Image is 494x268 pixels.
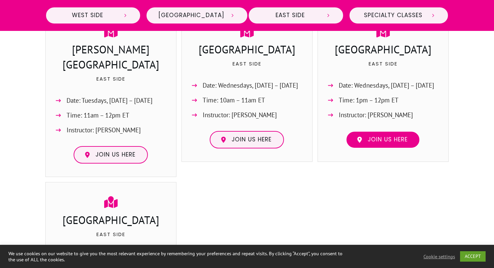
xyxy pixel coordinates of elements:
span: Time: 1pm – 12pm ET [339,95,399,106]
a: [GEOGRAPHIC_DATA] [146,7,248,24]
a: East Side [248,7,344,24]
h3: [GEOGRAPHIC_DATA] [325,42,442,59]
span: Instructor: [PERSON_NAME] [203,109,277,121]
span: Instructor: [PERSON_NAME] [339,109,413,121]
a: Join us here [210,131,284,148]
span: Time: 10am – 11am ET [203,95,265,106]
span: Join us here [368,136,408,143]
span: Instructor: [PERSON_NAME] [67,125,141,136]
span: West Side [58,12,117,19]
span: [GEOGRAPHIC_DATA] [158,12,224,19]
a: West Side [45,7,141,24]
a: Join us here [74,146,148,164]
a: Join us here [346,131,420,148]
p: East Side [52,75,169,91]
h3: [GEOGRAPHIC_DATA] [52,213,169,229]
p: East Side [189,59,305,76]
h3: [PERSON_NAME][GEOGRAPHIC_DATA] [52,42,169,74]
a: ACCEPT [460,251,486,262]
span: Time: 11am – 12pm ET [67,110,129,121]
a: Cookie settings [423,254,455,260]
span: Specialty Classes [361,12,425,19]
span: Join us here [95,151,135,159]
a: Specialty Classes [349,7,449,24]
p: East Side [325,59,442,76]
span: East Side [260,12,320,19]
span: Date: Tuesdays, [DATE] – [DATE] [67,95,153,106]
span: Join us here [232,136,272,143]
span: Date: Wednesdays, [DATE] – [DATE] [339,80,434,91]
div: We use cookies on our website to give you the most relevant experience by remembering your prefer... [8,251,342,263]
h3: [GEOGRAPHIC_DATA] [189,42,305,59]
span: Date: Wednesdays, [DATE] – [DATE] [203,80,298,91]
p: East Side [52,230,169,247]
